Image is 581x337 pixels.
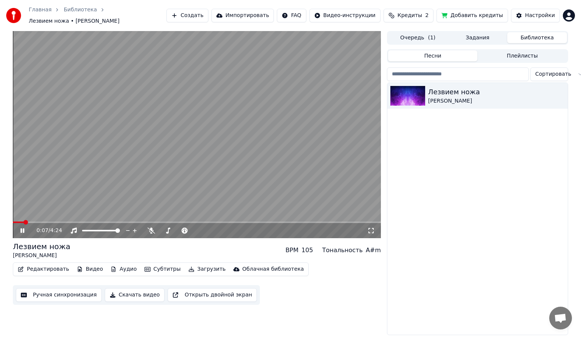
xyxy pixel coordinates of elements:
button: Очередь [388,32,448,43]
div: / [37,227,55,234]
div: Лезвием ножа [428,87,565,97]
button: Создать [166,9,208,22]
nav: breadcrumb [29,6,166,25]
div: A#m [366,246,381,255]
button: Песни [388,50,478,61]
button: Скачать видео [105,288,165,302]
button: Субтитры [141,264,184,275]
span: 2 [425,12,429,19]
button: FAQ [277,9,306,22]
div: Лезвием ножа [13,241,70,252]
button: Редактировать [15,264,72,275]
div: BPM [286,246,298,255]
button: Открыть двойной экран [168,288,257,302]
button: Импортировать [211,9,274,22]
button: Настройки [511,9,560,22]
div: 105 [301,246,313,255]
div: Открытый чат [549,307,572,329]
img: youka [6,8,21,23]
button: Плейлисты [477,50,567,61]
span: Лезвием ножа • [PERSON_NAME] [29,17,120,25]
button: Видео-инструкции [309,9,381,22]
span: Кредиты [398,12,422,19]
a: Библиотека [64,6,97,14]
div: Настройки [525,12,555,19]
span: Сортировать [535,70,571,78]
button: Загрузить [185,264,229,275]
button: Библиотека [507,32,567,43]
div: [PERSON_NAME] [428,97,565,105]
div: Облачная библиотека [242,265,304,273]
a: Главная [29,6,51,14]
button: Видео [74,264,106,275]
div: Тональность [322,246,363,255]
span: 0:07 [37,227,48,234]
span: 4:24 [50,227,62,234]
button: Кредиты2 [384,9,433,22]
span: ( 1 ) [428,34,435,42]
button: Задания [448,32,508,43]
button: Аудио [107,264,140,275]
button: Ручная синхронизация [16,288,102,302]
div: [PERSON_NAME] [13,252,70,259]
button: Добавить кредиты [437,9,508,22]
